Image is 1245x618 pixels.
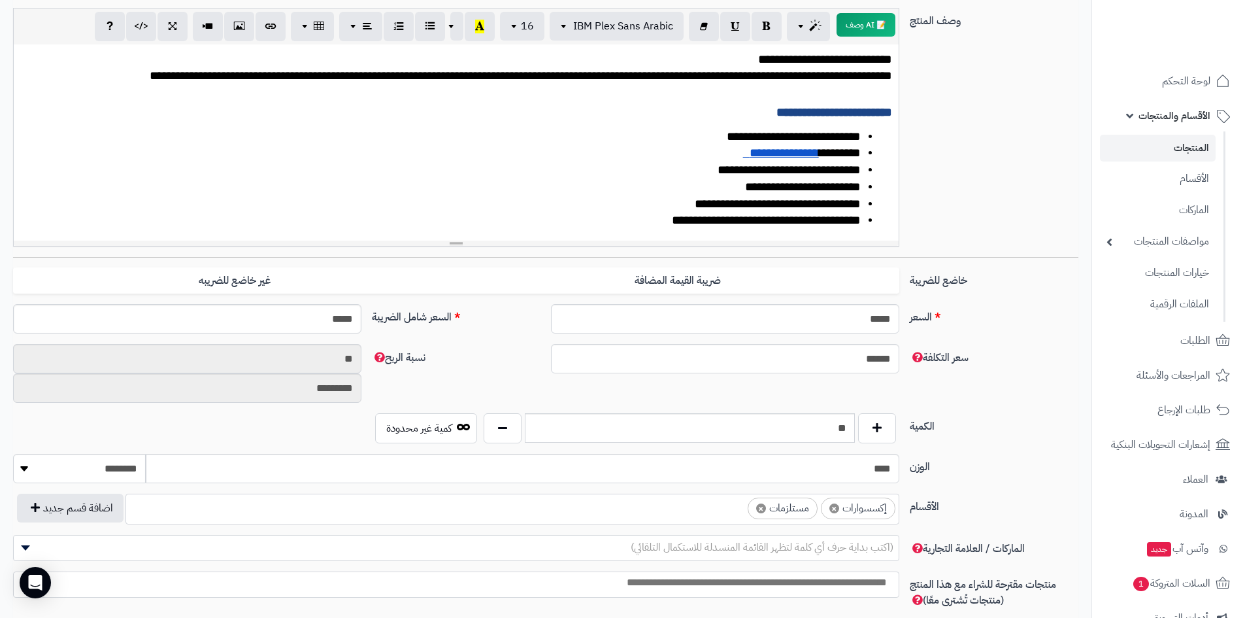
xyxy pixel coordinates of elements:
[1100,290,1216,318] a: الملفات الرقمية
[1180,505,1208,523] span: المدونة
[1100,498,1237,530] a: المدونة
[837,13,895,37] button: 📝 AI وصف
[13,267,456,294] label: غير خاضع للضريبه
[905,304,1084,325] label: السعر
[1180,332,1210,350] span: الطلبات
[20,567,51,598] div: Open Intercom Messenger
[1133,576,1149,591] span: 1
[456,267,899,294] label: ضريبة القيمة المضافة
[829,504,839,513] span: ×
[1100,165,1216,193] a: الأقسام
[631,540,893,555] span: (اكتب بداية حرف أي كلمة لتظهر القائمة المنسدلة للاستكمال التلقائي)
[521,18,534,34] span: 16
[367,304,546,325] label: السعر شامل الضريبة
[1147,542,1171,557] span: جديد
[1100,259,1216,287] a: خيارات المنتجات
[910,541,1025,557] span: الماركات / العلامة التجارية
[905,8,1084,29] label: وصف المنتج
[1100,135,1216,162] a: المنتجات
[17,494,124,523] button: اضافة قسم جديد
[1132,574,1210,592] span: السلات المتروكة
[1183,470,1208,489] span: العملاء
[1100,228,1216,256] a: مواصفات المنتجات
[1162,72,1210,90] span: لوحة التحكم
[1100,360,1237,391] a: المراجعات والأسئلة
[1100,394,1237,426] a: طلبات الإرجاع
[1157,401,1210,419] span: طلبات الإرجاع
[910,350,969,366] span: سعر التكلفة
[1156,32,1233,60] img: logo-2.png
[1100,325,1237,356] a: الطلبات
[756,504,766,513] span: ×
[1100,464,1237,495] a: العملاء
[1100,533,1237,564] a: وآتس آبجديد
[905,413,1084,434] label: الكمية
[905,267,1084,288] label: خاضع للضريبة
[1100,65,1237,97] a: لوحة التحكم
[573,18,673,34] span: IBM Plex Sans Arabic
[1100,429,1237,460] a: إشعارات التحويلات البنكية
[905,454,1084,475] label: الوزن
[372,350,425,366] span: نسبة الربح
[748,498,818,519] li: مستلزمات
[1146,540,1208,558] span: وآتس آب
[910,577,1056,608] span: منتجات مقترحة للشراء مع هذا المنتج (منتجات تُشترى معًا)
[1111,436,1210,454] span: إشعارات التحويلات البنكية
[1100,196,1216,224] a: الماركات
[500,12,544,41] button: 16
[550,12,684,41] button: IBM Plex Sans Arabic
[905,494,1084,515] label: الأقسام
[1138,107,1210,125] span: الأقسام والمنتجات
[1137,366,1210,385] span: المراجعات والأسئلة
[821,498,895,519] li: إكسسوارات
[1100,568,1237,599] a: السلات المتروكة1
